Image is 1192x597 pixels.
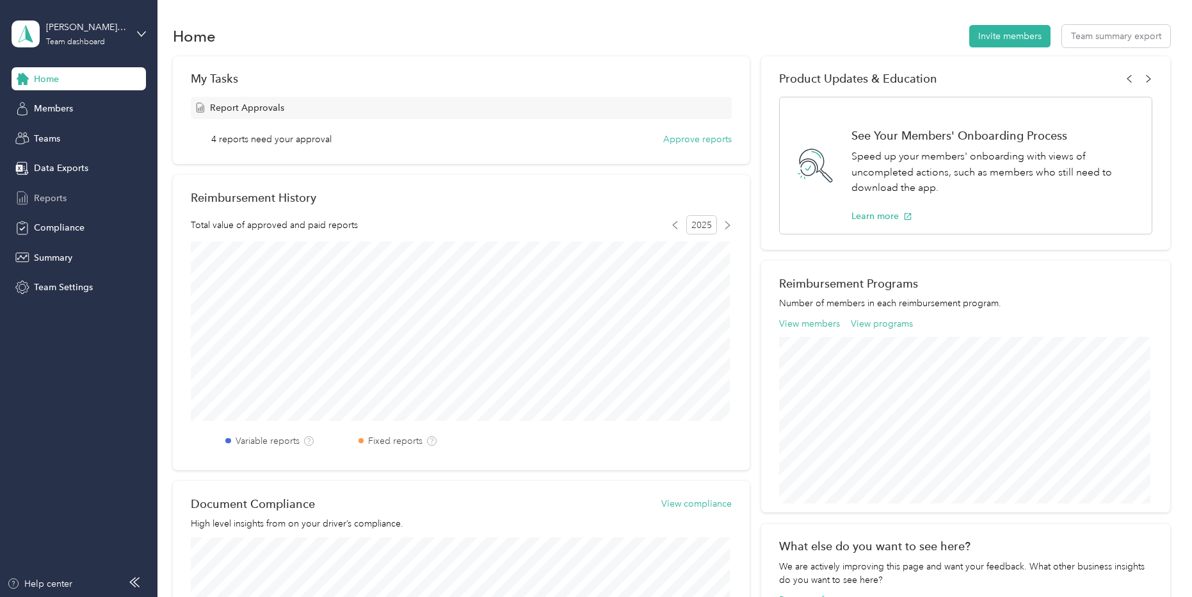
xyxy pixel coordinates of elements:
h2: Document Compliance [191,497,315,511]
div: [PERSON_NAME].[PERSON_NAME]@convergint,com [46,20,126,34]
div: My Tasks [191,72,732,85]
span: Members [34,102,73,115]
h1: See Your Members' Onboarding Process [851,129,1138,142]
span: Data Exports [34,161,88,175]
span: Teams [34,132,60,145]
span: Team Settings [34,281,93,294]
div: Team dashboard [46,38,105,46]
button: Learn more [851,209,912,223]
span: 4 reports need your approval [211,133,332,146]
label: Fixed reports [368,434,423,448]
span: Reports [34,192,67,205]
button: Invite members [969,25,1051,47]
h2: Reimbursement History [191,191,316,204]
div: We are actively improving this page and want your feedback. What other business insights do you w... [779,560,1152,587]
button: View members [779,317,840,331]
button: View programs [851,317,913,331]
p: Speed up your members' onboarding with views of uncompleted actions, such as members who still ne... [851,149,1138,196]
button: View compliance [661,497,732,511]
span: Report Approvals [210,101,284,115]
span: Home [34,72,59,86]
h2: Reimbursement Programs [779,277,1152,290]
span: Total value of approved and paid reports [191,218,358,232]
span: Summary [34,251,72,265]
p: Number of members in each reimbursement program. [779,297,1152,310]
span: 2025 [686,215,717,234]
span: Product Updates & Education [779,72,937,85]
iframe: Everlance-gr Chat Button Frame [1120,525,1192,597]
p: High level insights from on your driver’s compliance. [191,517,732,530]
h1: Home [173,29,216,43]
button: Team summary export [1062,25,1170,47]
div: What else do you want to see here? [779,539,1152,553]
span: Compliance [34,221,85,234]
button: Approve reports [663,133,732,146]
label: Variable reports [236,434,300,448]
button: Help center [7,577,72,591]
